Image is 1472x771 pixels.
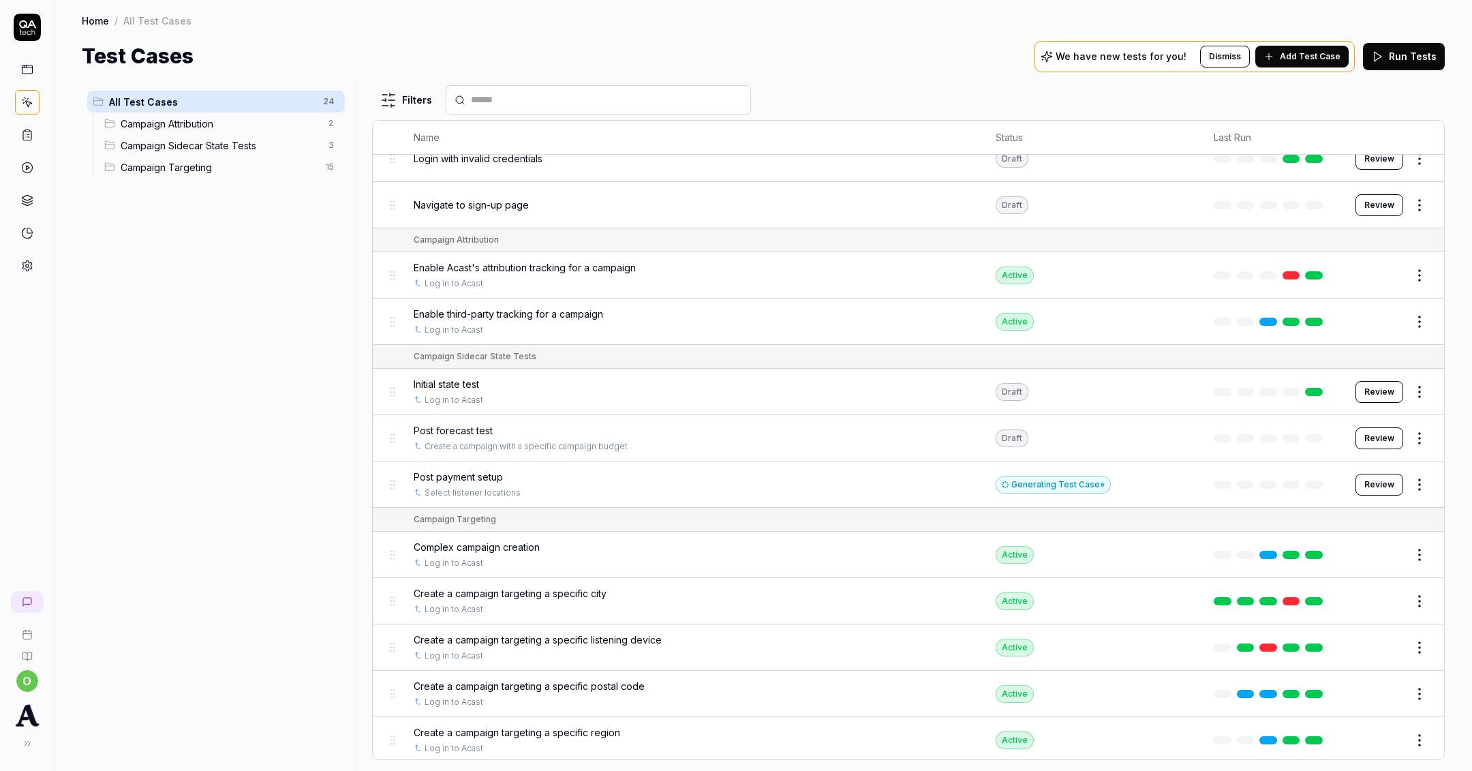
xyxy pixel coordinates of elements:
div: Active [996,592,1034,610]
a: Log in to Acast [425,324,483,336]
a: Log in to Acast [425,696,483,708]
span: Campaign Targeting [121,160,318,175]
tr: Navigate to sign-up pageDraftReview [373,182,1444,228]
button: Review [1355,427,1403,449]
button: Review [1355,474,1403,496]
button: Run Tests [1363,43,1445,70]
button: Acast Logo [5,692,48,730]
span: Campaign Attribution [121,117,320,131]
a: Log in to Acast [425,603,483,616]
span: Post payment setup [414,470,503,484]
div: Campaign Targeting [414,513,496,526]
span: Create a campaign targeting a specific city [414,586,607,601]
div: Draft [996,150,1028,168]
th: Last Run [1200,121,1342,155]
div: Active [996,639,1034,656]
a: Documentation [5,640,48,662]
span: 3 [323,137,339,153]
span: Login with invalid credentials [414,151,542,166]
button: Dismiss [1200,46,1250,67]
button: o [16,670,38,692]
tr: Enable Acast's attribution tracking for a campaignLog in to AcastActive [373,252,1444,299]
div: Draft [996,429,1028,447]
div: Active [996,731,1034,749]
span: 24 [318,93,339,110]
div: Draft [996,196,1028,214]
button: Review [1355,148,1403,170]
th: Status [982,121,1200,155]
span: 15 [320,159,339,175]
span: Enable third-party tracking for a campaign [414,307,603,321]
tr: Create a campaign targeting a specific postal codeLog in to AcastActive [373,671,1444,717]
tr: Post forecast testCreate a campaign with a specific campaign budgetDraftReview [373,415,1444,462]
a: Book a call with us [5,618,48,640]
span: Navigate to sign-up page [414,198,529,212]
tr: Login with invalid credentialsDraftReview [373,136,1444,182]
tr: Complex campaign creationLog in to AcastActive [373,532,1444,578]
p: We have new tests for you! [1056,52,1186,61]
span: Post forecast test [414,423,493,438]
div: Drag to reorderCampaign Sidecar State Tests3 [99,134,345,156]
a: Home [82,14,109,27]
div: Active [996,685,1034,703]
button: Generating Test Case» [996,476,1111,494]
a: New conversation [11,591,44,613]
tr: Initial state testLog in to AcastDraftReview [373,369,1444,415]
div: Active [996,313,1034,331]
span: Initial state test [414,377,479,391]
a: Log in to Acast [425,742,483,755]
a: Select listener locations [425,487,521,499]
button: Filters [372,87,440,114]
span: Complex campaign creation [414,540,540,554]
div: Generating Test Case » [996,476,1111,494]
span: Enable Acast's attribution tracking for a campaign [414,260,636,275]
h1: Test Cases [82,41,194,72]
a: Log in to Acast [425,394,483,406]
a: Log in to Acast [425,650,483,662]
div: Campaign Sidecar State Tests [414,350,536,363]
span: Create a campaign targeting a specific listening device [414,633,662,647]
tr: Create a campaign targeting a specific regionLog in to AcastActive [373,717,1444,764]
tr: Create a campaign targeting a specific cityLog in to AcastActive [373,578,1444,624]
tr: Post payment setupSelect listener locationsGenerating Test Case»Review [373,462,1444,508]
a: Create a campaign with a specific campaign budget [425,440,628,453]
tr: Create a campaign targeting a specific listening deviceLog in to AcastActive [373,624,1444,671]
button: Review [1355,381,1403,403]
span: Create a campaign targeting a specific postal code [414,679,645,693]
a: Generating Test Case» [996,479,1111,490]
div: Active [996,546,1034,564]
span: 2 [323,115,339,132]
span: Campaign Sidecar State Tests [121,138,320,153]
img: Acast Logo [15,703,40,727]
div: All Test Cases [123,14,191,27]
a: Log in to Acast [425,277,483,290]
button: Review [1355,194,1403,216]
div: Drag to reorderCampaign Attribution2 [99,112,345,134]
span: Create a campaign targeting a specific region [414,725,620,740]
span: All Test Cases [109,95,315,109]
div: Draft [996,383,1028,401]
button: Add Test Case [1255,46,1349,67]
div: / [114,14,118,27]
span: Add Test Case [1280,50,1340,63]
a: Log in to Acast [425,557,483,569]
div: Active [996,267,1034,284]
div: Campaign Attribution [414,234,499,246]
div: Drag to reorderCampaign Targeting15 [99,156,345,178]
th: Name [400,121,982,155]
tr: Enable third-party tracking for a campaignLog in to AcastActive [373,299,1444,345]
